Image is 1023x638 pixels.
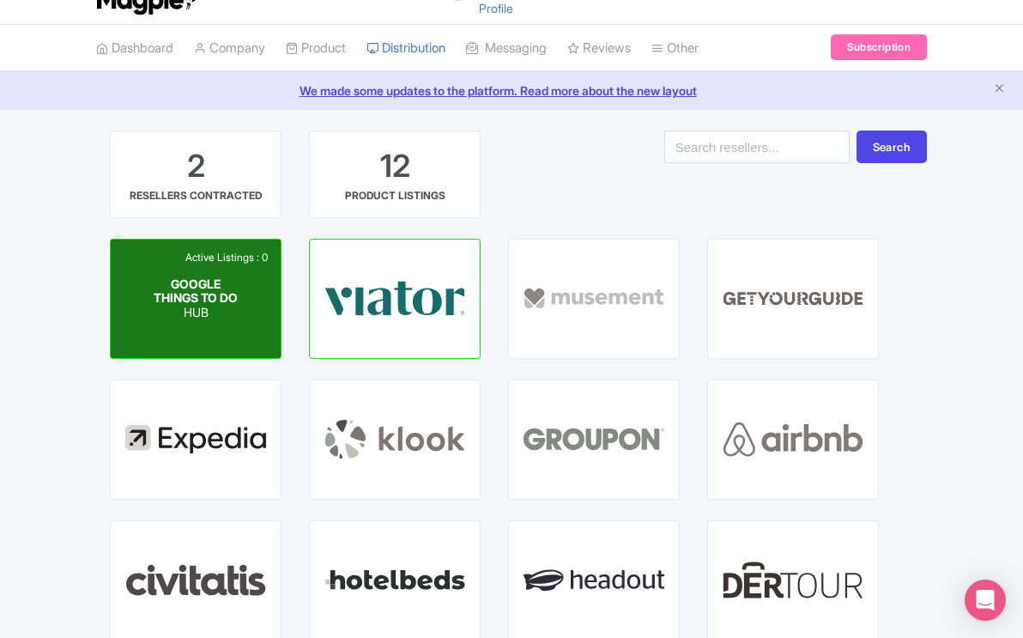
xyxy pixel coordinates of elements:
a: 2 RESELLERS CONTRACTED [110,131,281,218]
button: Close announcement [993,80,1006,100]
a: Company [194,25,265,72]
a: Profile [479,1,513,15]
a: 0 Active Listings : 0 GOOGLE THINGS TO DO HUB [110,239,281,359]
a: Dashboard [96,25,173,72]
div: Open Intercom Messenger [965,580,1006,621]
a: We made some updates to the platform. Read more about the new layout [10,82,1013,100]
a: Product [286,25,346,72]
a: 12 PRODUCT LISTINGS [309,131,481,218]
div: Active Listings : 0 [181,250,272,265]
a: Distribution [366,25,445,72]
p: HUB [154,306,239,320]
a: Subscription [831,34,927,60]
a: Other [651,25,699,72]
div: 2 [187,145,205,188]
div: 12 [380,145,410,188]
input: Search resellers... [664,131,850,163]
div: RESELLERS CONTRACTED [130,188,262,204]
div: PRODUCT LISTINGS [345,188,445,204]
button: Search [857,131,927,163]
a: Reviews [567,25,631,72]
a: Messaging [466,25,547,72]
span: GOOGLE THINGS TO DO [154,276,238,305]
